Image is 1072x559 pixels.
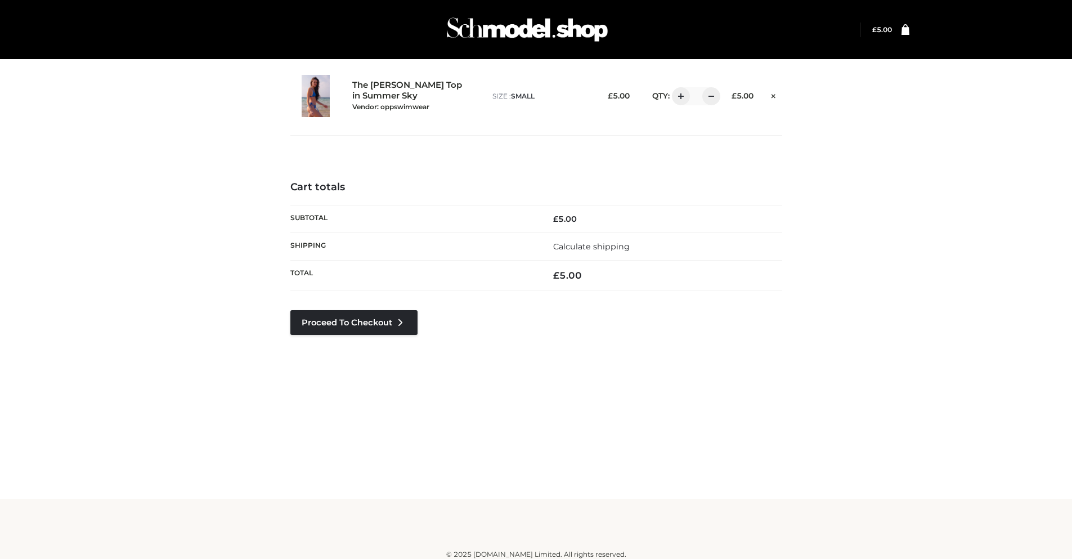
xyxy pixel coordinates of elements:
[872,25,892,34] bdi: 5.00
[732,91,753,100] bdi: 5.00
[492,91,589,101] p: size :
[443,7,612,52] img: Schmodel Admin 964
[641,87,712,105] div: QTY:
[765,87,782,102] a: Remove this item
[290,232,536,260] th: Shipping
[872,25,877,34] span: £
[511,92,535,100] span: SMALL
[732,91,737,100] span: £
[290,181,782,194] h4: Cart totals
[290,261,536,290] th: Total
[553,270,559,281] span: £
[553,214,558,224] span: £
[553,270,582,281] bdi: 5.00
[872,25,892,34] a: £5.00
[553,214,577,224] bdi: 5.00
[352,102,429,111] small: Vendor: oppswimwear
[553,242,630,252] a: Calculate shipping
[290,310,418,335] a: Proceed to Checkout
[608,91,613,100] span: £
[608,91,630,100] bdi: 5.00
[290,205,536,232] th: Subtotal
[352,80,468,111] a: The [PERSON_NAME] Top in Summer SkyVendor: oppswimwear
